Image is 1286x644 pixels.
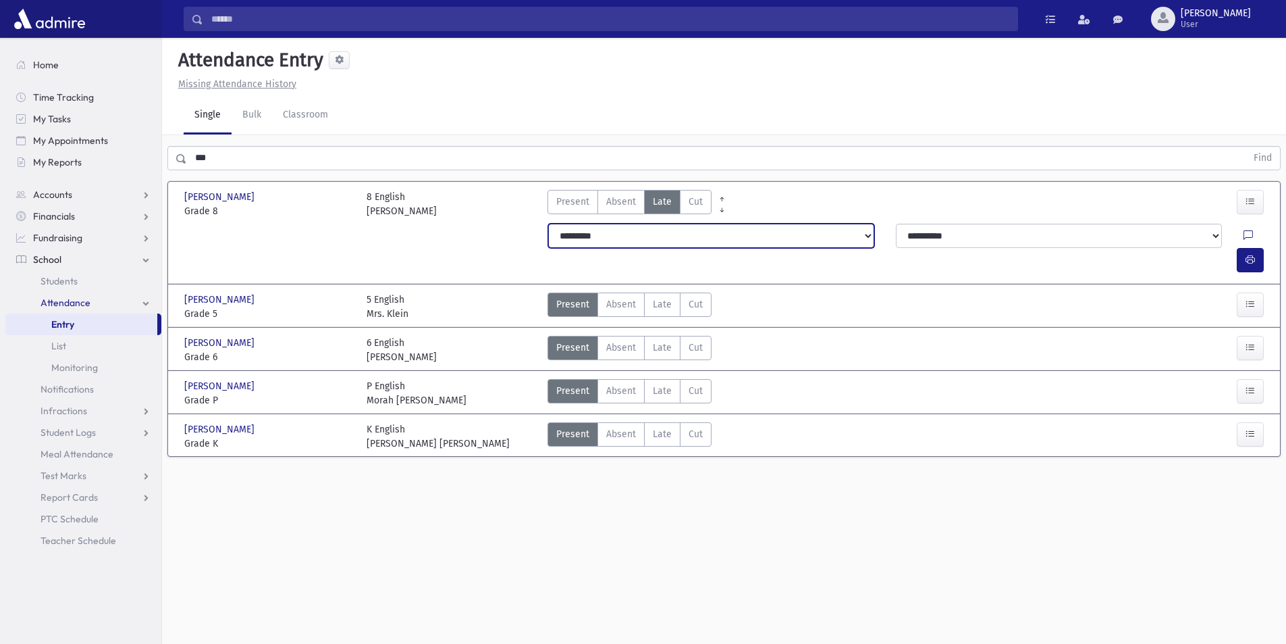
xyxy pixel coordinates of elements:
[547,336,712,364] div: AttTypes
[367,190,437,218] div: 8 English [PERSON_NAME]
[184,379,257,393] span: [PERSON_NAME]
[5,487,161,508] a: Report Cards
[41,426,96,439] span: Student Logs
[5,270,161,292] a: Students
[33,156,82,168] span: My Reports
[689,427,703,441] span: Cut
[184,307,353,321] span: Grade 5
[184,97,232,134] a: Single
[5,357,161,378] a: Monitoring
[367,379,466,407] div: P English Morah [PERSON_NAME]
[556,341,589,355] span: Present
[33,59,59,71] span: Home
[689,195,703,209] span: Cut
[653,341,672,355] span: Late
[547,293,712,321] div: AttTypes
[33,232,82,244] span: Fundraising
[41,513,99,525] span: PTC Schedule
[41,297,90,309] span: Attendance
[653,427,672,441] span: Late
[184,190,257,204] span: [PERSON_NAME]
[5,227,161,249] a: Fundraising
[5,151,161,173] a: My Reports
[5,443,161,465] a: Meal Attendance
[1181,8,1251,19] span: [PERSON_NAME]
[11,5,88,32] img: AdmirePro
[184,422,257,437] span: [PERSON_NAME]
[41,275,78,287] span: Students
[33,210,75,222] span: Financials
[33,113,71,125] span: My Tasks
[5,335,161,357] a: List
[41,405,87,417] span: Infractions
[33,91,94,103] span: Time Tracking
[5,130,161,151] a: My Appointments
[5,108,161,130] a: My Tasks
[547,379,712,407] div: AttTypes
[184,437,353,451] span: Grade K
[5,530,161,551] a: Teacher Schedule
[5,184,161,205] a: Accounts
[5,205,161,227] a: Financials
[5,86,161,108] a: Time Tracking
[184,204,353,218] span: Grade 8
[51,362,98,374] span: Monitoring
[556,297,589,312] span: Present
[41,448,113,460] span: Meal Attendance
[5,400,161,422] a: Infractions
[5,378,161,400] a: Notifications
[606,384,636,398] span: Absent
[184,393,353,407] span: Grade P
[547,190,712,218] div: AttTypes
[653,195,672,209] span: Late
[184,350,353,364] span: Grade 6
[689,384,703,398] span: Cut
[653,384,672,398] span: Late
[5,314,157,335] a: Entry
[689,341,703,355] span: Cut
[367,293,408,321] div: 5 English Mrs. Klein
[41,383,94,395] span: Notifications
[232,97,272,134] a: Bulk
[51,318,74,330] span: Entry
[556,384,589,398] span: Present
[5,508,161,530] a: PTC Schedule
[653,297,672,312] span: Late
[1245,147,1280,170] button: Find
[41,470,86,482] span: Test Marks
[33,134,108,147] span: My Appointments
[556,195,589,209] span: Present
[556,427,589,441] span: Present
[51,340,66,352] span: List
[606,297,636,312] span: Absent
[33,189,72,201] span: Accounts
[203,7,1017,31] input: Search
[367,336,437,364] div: 6 English [PERSON_NAME]
[41,491,98,503] span: Report Cards
[606,427,636,441] span: Absent
[5,422,161,443] a: Student Logs
[173,49,323,72] h5: Attendance Entry
[367,422,510,451] div: K English [PERSON_NAME] [PERSON_NAME]
[606,195,636,209] span: Absent
[41,535,116,547] span: Teacher Schedule
[606,341,636,355] span: Absent
[178,78,296,90] u: Missing Attendance History
[5,54,161,76] a: Home
[689,297,703,312] span: Cut
[272,97,339,134] a: Classroom
[33,253,61,266] span: School
[5,292,161,314] a: Attendance
[184,293,257,307] span: [PERSON_NAME]
[173,78,296,90] a: Missing Attendance History
[1181,19,1251,30] span: User
[5,465,161,487] a: Test Marks
[184,336,257,350] span: [PERSON_NAME]
[5,249,161,270] a: School
[547,422,712,451] div: AttTypes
